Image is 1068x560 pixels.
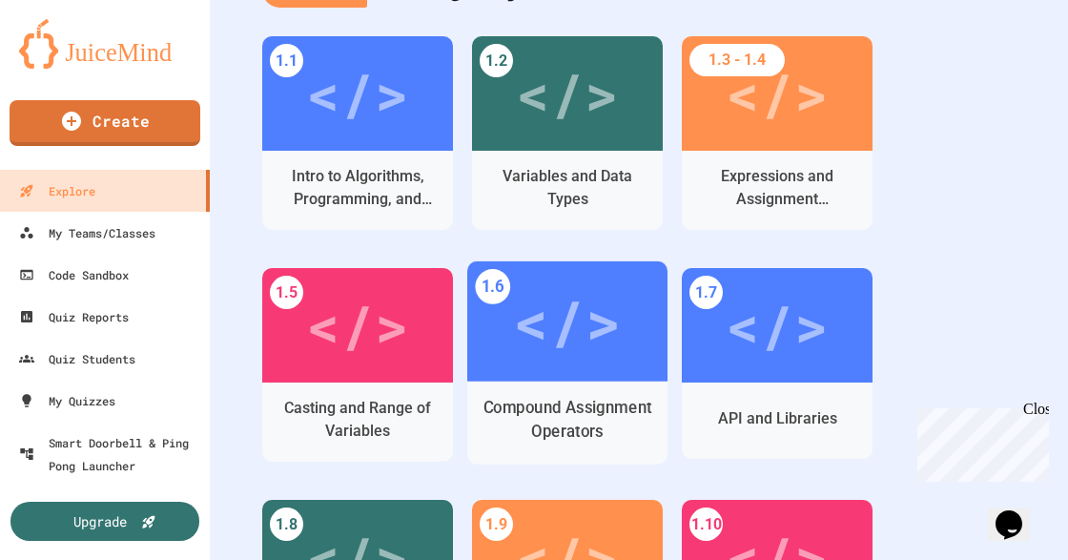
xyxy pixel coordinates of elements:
img: logo-orange.svg [19,19,191,69]
div: 1.5 [270,276,303,309]
div: </> [516,51,619,136]
div: Explore [19,179,95,202]
div: Intro to Algorithms, Programming, and Compilers [277,165,439,211]
div: </> [306,51,409,136]
div: 1.7 [689,276,723,309]
div: My Teams/Classes [19,221,155,244]
div: 1.1 [270,44,303,77]
iframe: chat widget [988,484,1049,541]
div: </> [306,282,409,368]
div: </> [726,51,829,136]
div: </> [726,282,829,368]
div: Code Sandbox [19,263,129,286]
div: Upgrade [73,511,127,531]
div: Quiz Students [19,347,135,370]
div: </> [513,277,621,367]
div: Smart Doorbell & Ping Pong Launcher [19,431,202,477]
div: My Quizzes [19,389,115,412]
div: Casting and Range of Variables [277,397,439,443]
div: Quiz Reports [19,305,129,328]
div: 1.10 [689,508,723,541]
div: Variables and Data Types [486,165,648,211]
div: Compound Assignment Operators [483,397,653,445]
div: API and Libraries [718,407,837,430]
a: Create [10,100,200,146]
iframe: chat widget [910,401,1049,482]
div: Expressions and Assignment Statements [696,165,858,211]
div: 1.2 [480,44,513,77]
div: 1.3 - 1.4 [689,44,785,76]
div: 1.6 [475,269,510,304]
div: 1.8 [270,508,303,541]
div: 1.9 [480,508,513,541]
div: Chat with us now!Close [8,8,132,121]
